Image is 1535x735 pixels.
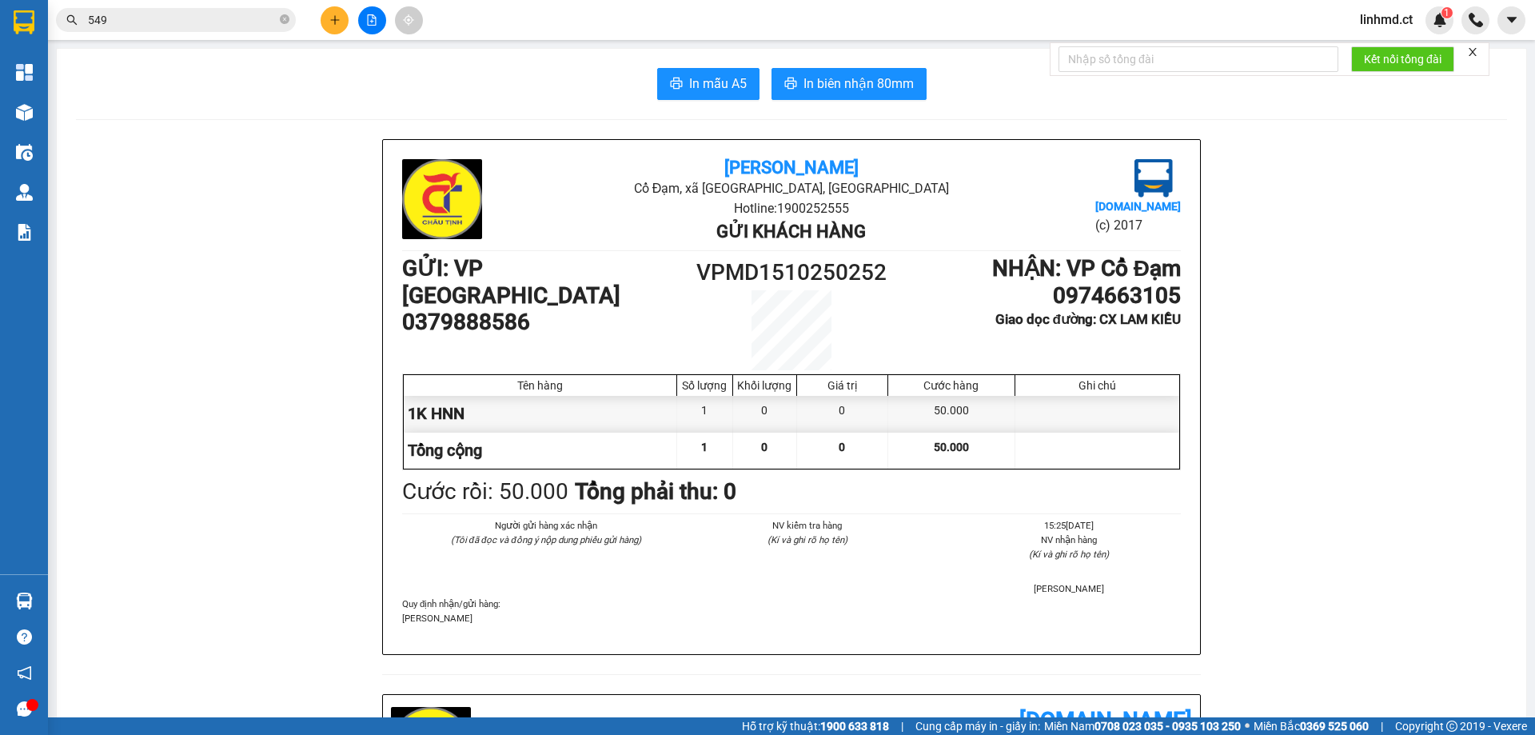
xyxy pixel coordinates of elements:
span: 50.000 [934,441,969,453]
span: 0 [761,441,767,453]
li: 15:25[DATE] [958,518,1181,533]
h1: 0974663105 [889,282,1181,310]
span: 1 [701,441,708,453]
img: warehouse-icon [16,104,33,121]
button: file-add [358,6,386,34]
button: Kết nối tổng đài [1351,46,1454,72]
sup: 1 [1441,7,1453,18]
div: 1 [677,396,733,432]
img: logo.jpg [1134,159,1173,198]
input: Tìm tên, số ĐT hoặc mã đơn [88,11,277,29]
img: logo.jpg [402,159,482,239]
b: NHẬN : VP Cổ Đạm [992,255,1181,282]
span: Miền Bắc [1254,717,1369,735]
li: NV nhận hàng [958,533,1181,547]
li: Cổ Đạm, xã [GEOGRAPHIC_DATA], [GEOGRAPHIC_DATA] [532,178,1051,198]
div: Số lượng [681,379,728,392]
span: close-circle [280,13,289,28]
button: aim [395,6,423,34]
img: warehouse-icon [16,184,33,201]
img: solution-icon [16,224,33,241]
h1: VPMD1510250252 [694,255,889,290]
button: caret-down [1497,6,1525,34]
b: Tổng phải thu: 0 [575,478,736,505]
span: Cung cấp máy in - giấy in: [915,717,1040,735]
span: Kết nối tổng đài [1364,50,1441,68]
div: 0 [733,396,797,432]
span: Tổng cộng [408,441,482,460]
b: GỬI : VP [GEOGRAPHIC_DATA] [402,255,620,309]
span: 0 [839,441,845,453]
div: Cước rồi : 50.000 [402,474,568,509]
strong: 0708 023 035 - 0935 103 250 [1094,720,1241,733]
button: plus [321,6,349,34]
span: close-circle [280,14,289,24]
span: aim [403,14,414,26]
b: Gửi khách hàng [716,222,866,242]
strong: 1900 633 818 [820,720,889,733]
strong: 0369 525 060 [1300,720,1369,733]
p: [PERSON_NAME] [402,611,1181,625]
li: Hotline: 1900252555 [532,198,1051,218]
b: [DOMAIN_NAME] [1019,707,1192,733]
div: 1K HNN [404,396,677,432]
span: file-add [366,14,377,26]
img: icon-new-feature [1433,13,1447,27]
div: 50.000 [888,396,1015,432]
div: 0 [797,396,888,432]
div: Ghi chú [1019,379,1175,392]
span: ⚪️ [1245,723,1250,729]
div: Khối lượng [737,379,792,392]
h1: 0379888586 [402,309,694,336]
span: Miền Nam [1044,717,1241,735]
span: Hỗ trợ kỹ thuật: [742,717,889,735]
div: Quy định nhận/gửi hàng : [402,597,1181,625]
span: caret-down [1505,13,1519,27]
span: In biên nhận 80mm [803,74,914,94]
div: Cước hàng [892,379,1011,392]
li: Người gửi hàng xác nhận [434,518,657,533]
span: | [901,717,903,735]
button: printerIn mẫu A5 [657,68,760,100]
span: search [66,14,78,26]
div: Tên hàng [408,379,672,392]
span: plus [329,14,341,26]
span: In mẫu A5 [689,74,747,94]
div: Giá trị [801,379,883,392]
b: [PERSON_NAME] [724,158,859,178]
span: | [1381,717,1383,735]
b: [DOMAIN_NAME] [1095,200,1181,213]
span: printer [670,77,683,92]
span: linhmd.ct [1347,10,1425,30]
button: printerIn biên nhận 80mm [771,68,927,100]
i: (Kí và ghi rõ họ tên) [767,534,847,545]
b: Giao dọc đường: CX LAM KIỀU [995,311,1181,327]
img: warehouse-icon [16,144,33,161]
img: warehouse-icon [16,593,33,609]
img: logo-vxr [14,10,34,34]
span: 1 [1444,7,1449,18]
span: copyright [1446,721,1457,732]
img: phone-icon [1469,13,1483,27]
input: Nhập số tổng đài [1059,46,1338,72]
img: dashboard-icon [16,64,33,81]
i: (Kí và ghi rõ họ tên) [1029,549,1109,560]
span: printer [784,77,797,92]
span: notification [17,665,32,681]
span: close [1467,46,1478,58]
span: message [17,701,32,717]
span: question-circle [17,629,32,645]
li: NV kiểm tra hàng [696,518,919,533]
i: (Tôi đã đọc và đồng ý nộp dung phiếu gửi hàng) [451,534,641,545]
li: [PERSON_NAME] [958,581,1181,596]
li: (c) 2017 [1095,215,1181,235]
